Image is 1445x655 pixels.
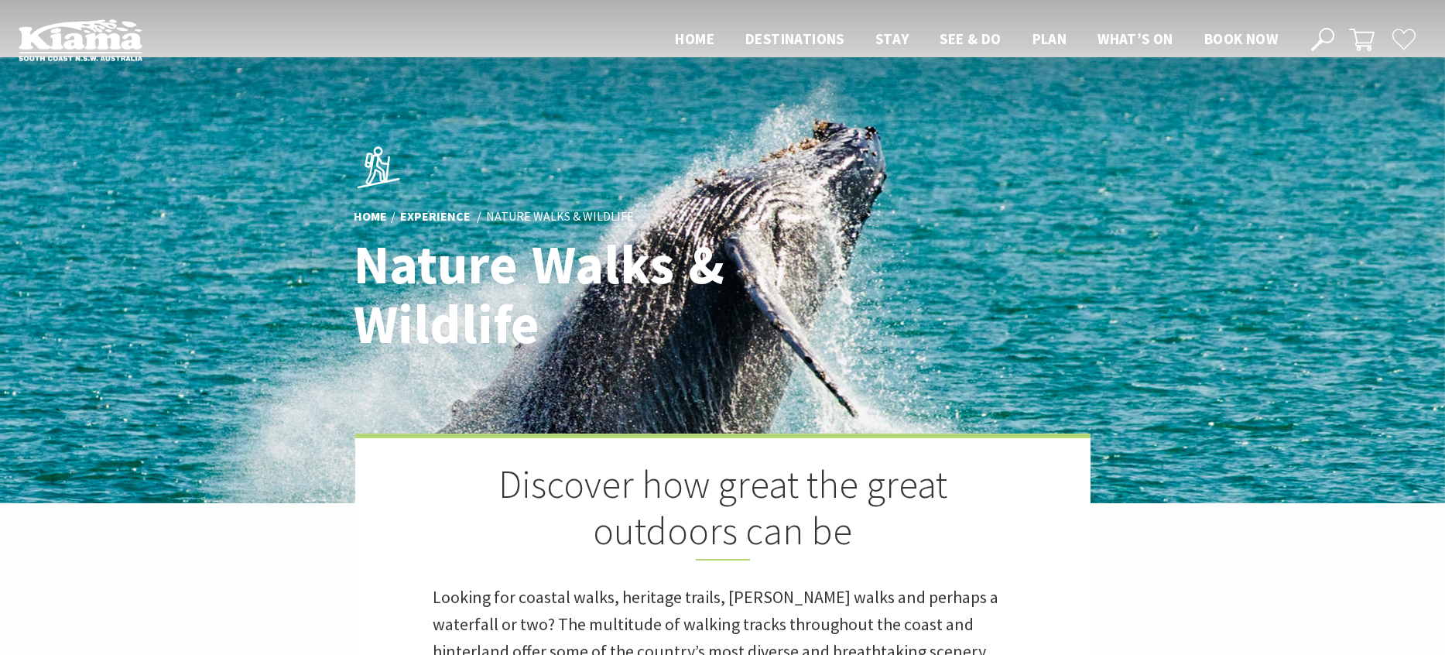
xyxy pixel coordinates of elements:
[745,29,844,48] span: Destinations
[1097,29,1173,48] span: What’s On
[659,27,1293,53] nav: Main Menu
[19,19,142,61] img: Kiama Logo
[675,29,714,48] span: Home
[486,207,634,228] li: Nature Walks & Wildlife
[400,209,471,226] a: Experience
[1032,29,1067,48] span: Plan
[875,29,909,48] span: Stay
[354,209,387,226] a: Home
[354,235,791,355] h1: Nature Walks & Wildlife
[1204,29,1278,48] span: Book now
[940,29,1001,48] span: See & Do
[433,461,1013,561] h2: Discover how great the great outdoors can be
